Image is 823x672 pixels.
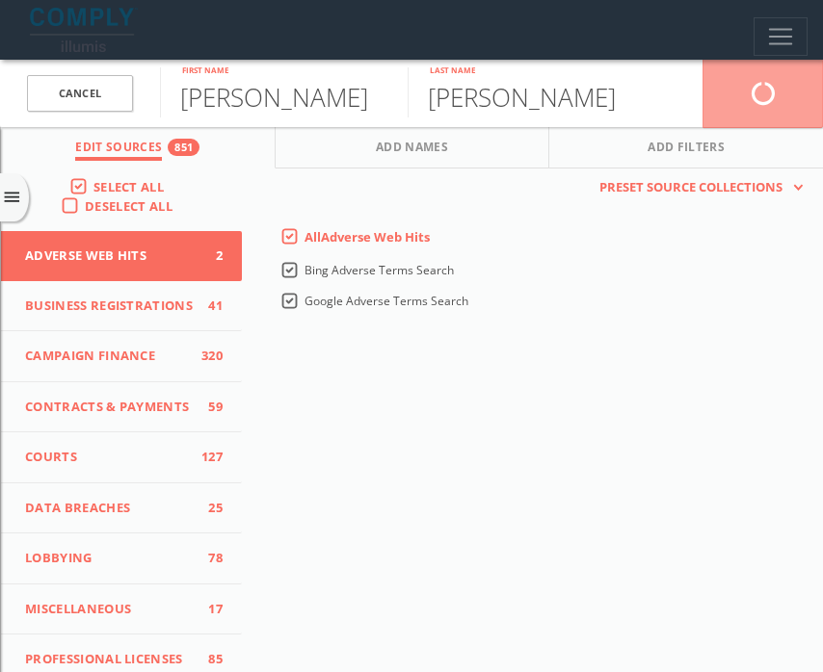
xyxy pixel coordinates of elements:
span: Courts [25,448,194,467]
span: Data Breaches [25,499,194,518]
button: Campaign Finance320 [1,331,242,382]
button: Lobbying78 [1,533,242,584]
button: Contracts & Payments59 [1,382,242,433]
a: Cancel [27,75,133,113]
span: Lobbying [25,549,194,568]
span: Adverse Web Hits [25,246,194,266]
button: Adverse Web Hits2 [1,231,242,281]
button: Business Registrations41 [1,281,242,332]
button: Edit Sources851 [1,127,276,168]
span: 25 [194,499,223,518]
button: Preset Source Collections [590,178,804,197]
span: Google Adverse Terms Search [305,293,468,309]
span: 78 [194,549,223,568]
button: Add Filters [549,127,823,168]
span: Contracts & Payments [25,398,194,417]
span: 320 [194,347,223,366]
span: 85 [194,650,223,669]
span: 59 [194,398,223,417]
button: Courts127 [1,432,242,483]
span: Edit Sources [75,139,162,161]
span: 127 [194,448,223,467]
span: All Adverse Web Hits [305,228,430,246]
img: illumis [30,8,138,52]
span: Select All [93,178,164,195]
span: Bing Adverse Terms Search [305,262,454,278]
button: Miscellaneous17 [1,584,242,635]
button: Toggle navigation [754,17,808,56]
span: Business Registrations [25,297,194,316]
div: 851 [168,139,199,156]
span: Professional Licenses [25,650,194,669]
span: Campaign Finance [25,347,194,366]
span: 2 [194,246,223,266]
button: Add Names [276,127,550,168]
i: menu [2,188,22,208]
span: Add Names [376,139,448,161]
span: Deselect All [85,197,173,215]
span: 41 [194,297,223,316]
span: Preset Source Collections [590,178,792,197]
span: 17 [194,600,223,619]
span: Miscellaneous [25,600,194,619]
button: Data Breaches25 [1,483,242,534]
span: Add Filters [648,139,725,161]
